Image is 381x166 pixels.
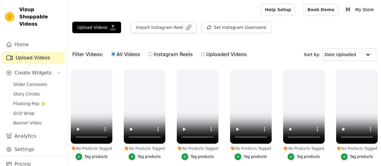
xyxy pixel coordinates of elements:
[201,52,205,56] input: Uploaded Videos
[2,52,65,64] a: Upload Videos
[138,154,161,159] div: Tag products
[341,153,373,160] button: Tag products
[201,22,271,33] button: Set Instagram Username
[2,130,65,142] a: Analytics
[148,51,193,58] label: Instagram Reels
[13,81,47,87] span: Slider Carousels
[85,154,108,159] div: Tag products
[111,51,140,58] label: All Videos
[336,146,378,151] div: No Products Tagged
[261,4,295,15] a: Help Setup
[244,154,267,159] div: Tag products
[230,146,272,151] div: No Products Tagged
[177,146,218,151] div: No Products Tagged
[5,12,14,22] img: Vizup
[343,4,376,15] button: M My Store
[10,119,65,127] a: Banner Video
[72,22,121,33] button: Upload Videos
[148,52,152,56] input: Instagram Reels
[10,80,65,89] a: Slider Carousels
[191,154,214,159] div: Tag products
[76,153,108,160] button: Tag products
[124,146,165,151] div: No Products Tagged
[72,48,250,61] div: Filter Videos:
[13,110,34,116] span: Grid Wrap
[235,153,267,160] button: Tag products
[131,22,197,33] button: Import Instagram Reel
[13,101,46,107] span: Floating-Pop ⭐
[297,154,320,159] div: Tag products
[201,51,247,58] label: Uploaded Videos
[182,153,214,160] button: Tag products
[283,146,325,151] div: No Products Tagged
[346,7,350,13] text: M
[350,154,373,159] div: Tag products
[304,48,376,61] div: Sort by:
[13,120,42,126] span: Banner Video
[10,90,65,98] a: Story Circles
[2,67,65,79] button: Create Widgets
[288,153,320,160] button: Tag products
[10,99,65,108] a: Floating-Pop ⭐
[111,52,115,56] input: All Videos
[129,153,161,160] button: Tag products
[10,109,65,117] a: Grid Wrap
[19,6,62,28] span: Vizup Shoppable Videos
[71,146,112,151] div: No Products Tagged
[353,4,376,15] p: My Store
[2,143,65,155] a: Settings
[304,4,338,15] a: Book Demo
[14,69,52,77] span: Create Widgets
[2,39,65,51] a: Home
[13,91,40,97] span: Story Circles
